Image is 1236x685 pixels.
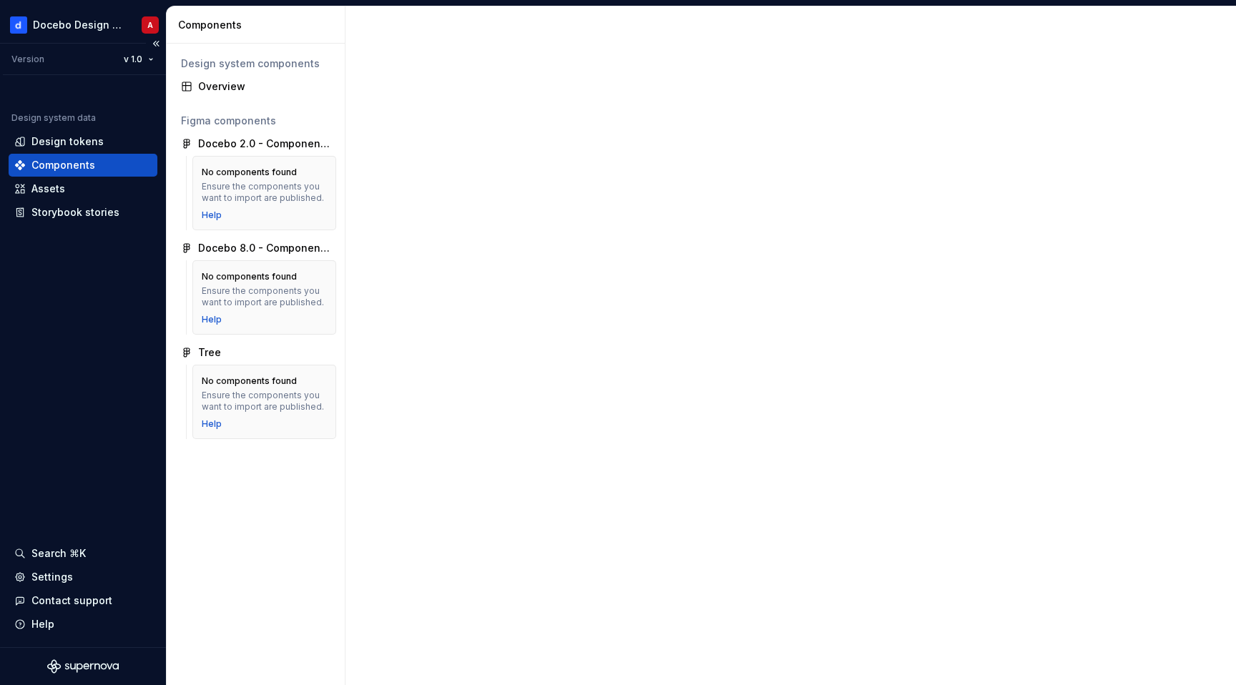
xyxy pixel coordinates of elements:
div: Design tokens [31,134,104,149]
div: Settings [31,570,73,584]
div: Design system components [181,56,330,71]
a: Docebo 8.0 - Components Library [175,237,336,260]
a: Help [202,210,222,221]
a: Storybook stories [9,201,157,224]
a: Overview [175,75,336,98]
div: Help [31,617,54,631]
div: No components found [202,271,297,282]
div: Ensure the components you want to import are published. [202,390,327,413]
div: Overview [198,79,330,94]
button: Help [9,613,157,636]
div: Contact support [31,593,112,608]
a: Tree [175,341,336,364]
a: Help [202,418,222,430]
div: Design system data [11,112,96,124]
button: v 1.0 [117,49,160,69]
div: Docebo 8.0 - Components Library [198,241,330,255]
div: Version [11,54,44,65]
a: Assets [9,177,157,200]
button: Docebo Design SystemA [3,9,163,40]
a: Docebo 2.0 - Components Library [175,132,336,155]
div: Components [31,158,95,172]
div: No components found [202,375,297,387]
a: Settings [9,566,157,588]
a: Help [202,314,222,325]
img: 61bee0c3-d5fb-461c-8253-2d4ca6d6a773.png [10,16,27,34]
a: Components [9,154,157,177]
div: Search ⌘K [31,546,86,561]
div: A [147,19,153,31]
div: Tree [198,345,221,360]
button: Search ⌘K [9,542,157,565]
div: No components found [202,167,297,178]
div: Assets [31,182,65,196]
span: v 1.0 [124,54,142,65]
button: Collapse sidebar [146,34,166,54]
div: Figma components [181,114,330,128]
div: Ensure the components you want to import are published. [202,285,327,308]
div: Components [178,18,339,32]
div: Storybook stories [31,205,119,220]
div: Docebo 2.0 - Components Library [198,137,330,151]
div: Ensure the components you want to import are published. [202,181,327,204]
a: Design tokens [9,130,157,153]
svg: Supernova Logo [47,659,119,674]
button: Contact support [9,589,157,612]
div: Docebo Design System [33,18,124,32]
